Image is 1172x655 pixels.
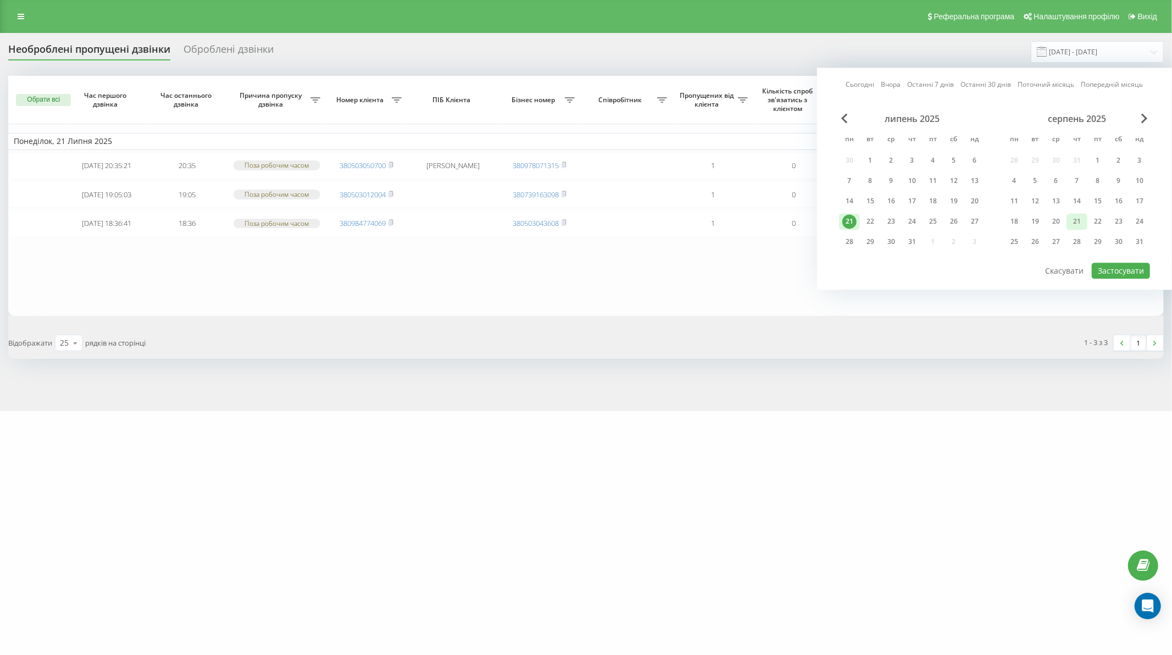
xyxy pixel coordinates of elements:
[1049,174,1063,188] div: 6
[881,152,902,169] div: ср 2 лип 2025 р.
[673,210,753,237] td: 1
[85,338,146,348] span: рядків на сторінці
[881,80,901,90] a: Вчора
[1049,235,1063,249] div: 27
[673,152,753,179] td: 1
[1112,153,1126,168] div: 2
[1070,174,1084,188] div: 7
[513,218,559,228] a: 380503043608
[1070,235,1084,249] div: 28
[1046,234,1067,250] div: ср 27 серп 2025 р.
[884,235,898,249] div: 30
[884,153,898,168] div: 2
[967,132,983,148] abbr: неділя
[1028,174,1042,188] div: 5
[1027,132,1043,148] abbr: вівторок
[863,194,877,208] div: 15
[839,213,860,230] div: пн 21 лип 2025 р.
[753,152,834,179] td: 0
[1087,213,1108,230] div: пт 22 серп 2025 р.
[947,194,961,208] div: 19
[1087,152,1108,169] div: пт 1 серп 2025 р.
[943,152,964,169] div: сб 5 лип 2025 р.
[1091,153,1105,168] div: 1
[16,94,71,106] button: Обрати всі
[860,173,881,189] div: вт 8 лип 2025 р.
[860,193,881,209] div: вт 15 лип 2025 р.
[234,219,320,228] div: Поза робочим часом
[1034,12,1119,21] span: Налаштування профілю
[1069,132,1085,148] abbr: четвер
[1130,335,1147,351] a: 1
[1004,173,1025,189] div: пн 4 серп 2025 р.
[842,235,857,249] div: 28
[407,152,499,179] td: [PERSON_NAME]
[1046,193,1067,209] div: ср 13 серп 2025 р.
[331,96,391,104] span: Номер клієнта
[1049,194,1063,208] div: 13
[902,152,923,169] div: чт 3 лип 2025 р.
[862,132,879,148] abbr: вівторок
[902,173,923,189] div: чт 10 лип 2025 р.
[8,133,1164,149] td: Понеділок, 21 Липня 2025
[842,174,857,188] div: 7
[234,160,320,170] div: Поза робочим часом
[1004,234,1025,250] div: пн 25 серп 2025 р.
[678,91,738,108] span: Пропущених від клієнта
[902,193,923,209] div: чт 17 лип 2025 р.
[968,194,982,208] div: 20
[1091,194,1105,208] div: 15
[1018,80,1075,90] a: Поточний місяць
[842,214,857,229] div: 21
[1141,113,1148,123] span: Next Month
[1138,12,1157,21] span: Вихід
[1112,194,1126,208] div: 16
[842,194,857,208] div: 14
[1132,153,1147,168] div: 3
[1108,173,1129,189] div: сб 9 серп 2025 р.
[147,181,227,208] td: 19:05
[926,153,940,168] div: 4
[923,193,943,209] div: пт 18 лип 2025 р.
[923,213,943,230] div: пт 25 лип 2025 р.
[1025,173,1046,189] div: вт 5 серп 2025 р.
[156,91,219,108] span: Час останнього дзвінка
[1108,193,1129,209] div: сб 16 серп 2025 р.
[60,337,69,348] div: 25
[1091,174,1105,188] div: 8
[1067,173,1087,189] div: чт 7 серп 2025 р.
[1049,214,1063,229] div: 20
[1004,213,1025,230] div: пн 18 серп 2025 р.
[1085,337,1108,348] div: 1 - 3 з 3
[1067,193,1087,209] div: чт 14 серп 2025 р.
[841,132,858,148] abbr: понеділок
[1067,213,1087,230] div: чт 21 серп 2025 р.
[905,174,919,188] div: 10
[66,152,147,179] td: [DATE] 20:35:21
[926,194,940,208] div: 18
[964,173,985,189] div: нд 13 лип 2025 р.
[1046,173,1067,189] div: ср 6 серп 2025 р.
[1040,263,1090,279] button: Скасувати
[1025,193,1046,209] div: вт 12 серп 2025 р.
[860,152,881,169] div: вт 1 лип 2025 р.
[1025,234,1046,250] div: вт 26 серп 2025 р.
[841,113,848,123] span: Previous Month
[884,214,898,229] div: 23
[1090,132,1106,148] abbr: п’ятниця
[1007,214,1021,229] div: 18
[1004,193,1025,209] div: пн 11 серп 2025 р.
[66,181,147,208] td: [DATE] 19:05:03
[964,193,985,209] div: нд 20 лип 2025 р.
[923,173,943,189] div: пт 11 лип 2025 р.
[947,214,961,229] div: 26
[839,193,860,209] div: пн 14 лип 2025 р.
[881,173,902,189] div: ср 9 лип 2025 р.
[1070,194,1084,208] div: 14
[234,91,311,108] span: Причина пропуску дзвінка
[1129,213,1150,230] div: нд 24 серп 2025 р.
[1091,235,1105,249] div: 29
[961,80,1012,90] a: Останні 30 днів
[1108,234,1129,250] div: сб 30 серп 2025 р.
[1131,132,1148,148] abbr: неділя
